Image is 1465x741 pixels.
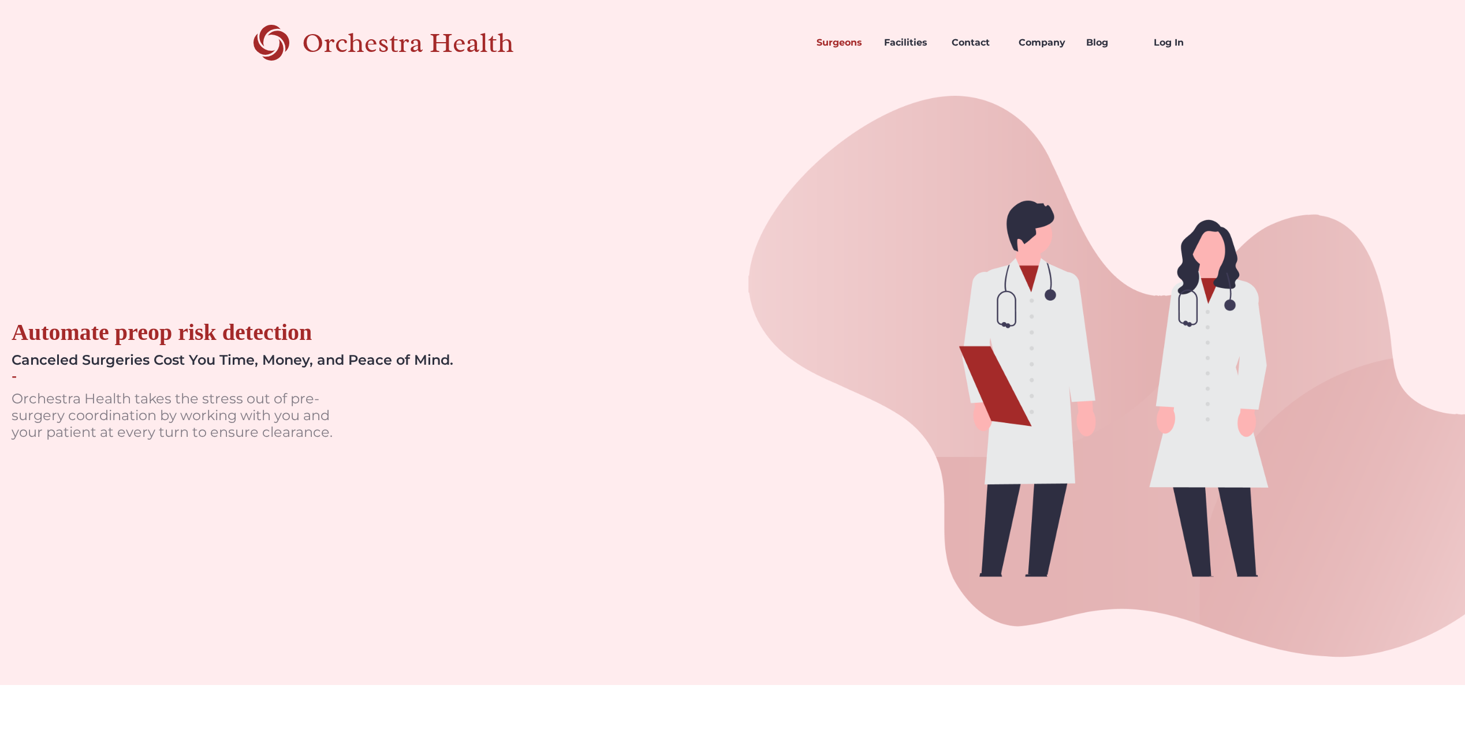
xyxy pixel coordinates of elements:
[807,23,875,62] a: Surgeons
[12,352,453,369] div: Canceled Surgeries Cost You Time, Money, and Peace of Mind.
[1009,23,1077,62] a: Company
[1145,23,1212,62] a: Log In
[12,368,17,385] div: -
[12,391,358,440] p: Orchestra Health takes the stress out of pre-surgery coordination by working with you and your pa...
[1077,23,1145,62] a: Blog
[875,23,942,62] a: Facilities
[12,319,312,346] div: Automate preop risk detection
[942,23,1010,62] a: Contact
[302,31,554,55] div: Orchestra Health
[254,23,554,62] a: home
[733,85,1465,685] img: doctors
